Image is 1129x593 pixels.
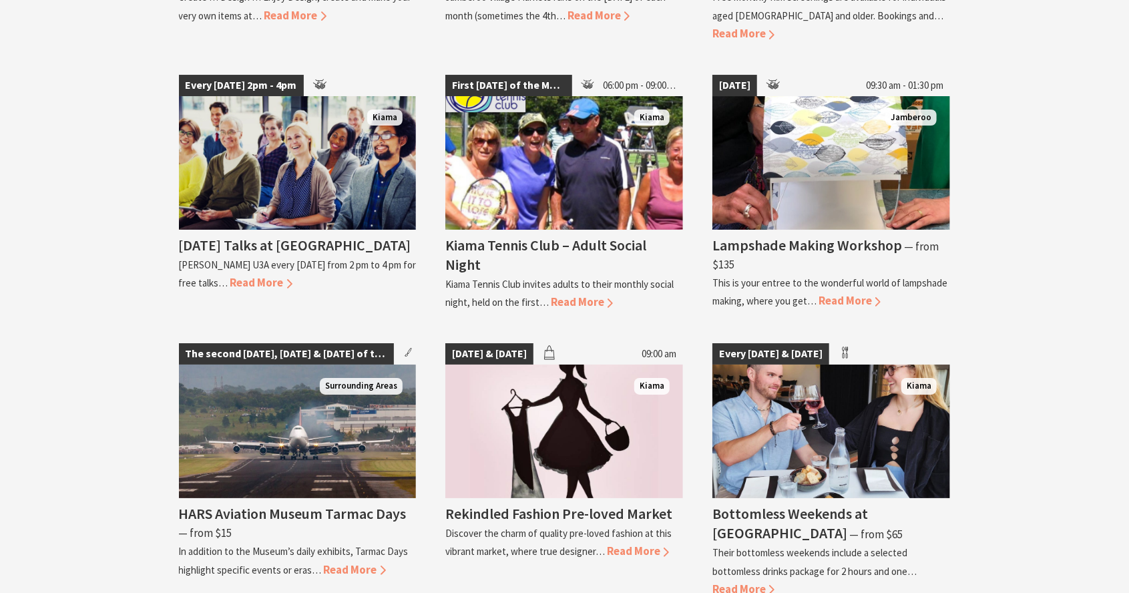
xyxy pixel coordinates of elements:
[445,527,672,558] p: Discover the charm of quality pre-loved fashion at this vibrant market, where true designer…
[712,276,947,307] p: This is your entree to the wonderful world of lampshade making, where you get…
[634,110,670,126] span: Kiama
[901,378,937,395] span: Kiama
[264,8,326,23] span: Read More
[712,343,829,365] span: Every [DATE] & [DATE]
[712,75,757,96] span: [DATE]
[367,110,403,126] span: Kiama
[324,562,386,577] span: Read More
[445,343,533,365] span: [DATE] & [DATE]
[179,236,411,254] h4: [DATE] Talks at [GEOGRAPHIC_DATA]
[445,75,683,311] a: First [DATE] of the Month 06:00 pm - 09:00 pm Kiama Kiama Tennis Club – Adult Social Night Kiama ...
[712,26,774,41] span: Read More
[712,504,868,542] h4: Bottomless Weekends at [GEOGRAPHIC_DATA]
[179,258,417,289] p: [PERSON_NAME] U3A every [DATE] from 2 pm to 4 pm for free talks…
[445,236,646,274] h4: Kiama Tennis Club – Adult Social Night
[849,527,903,542] span: ⁠— from $65
[597,75,684,96] span: 06:00 pm - 09:00 pm
[607,544,669,558] span: Read More
[179,365,417,498] img: This air craft holds the record for non stop flight from London to Sydney. Record set in August 198
[634,378,670,395] span: Kiama
[712,365,950,498] img: Couple dining with wine and grazing board laughing
[179,343,394,365] span: The second [DATE], [DATE] & [DATE] of the month
[712,546,917,577] p: Their bottomless weekends include a selected bottomless drinks package for 2 hours and one…
[885,110,937,126] span: Jamberoo
[445,278,674,309] p: Kiama Tennis Club invites adults to their monthly social night, held on the first…
[230,275,292,290] span: Read More
[712,239,939,272] span: ⁠— from $135
[445,75,572,96] span: First [DATE] of the Month
[712,236,902,254] h4: Lampshade Making Workshop
[445,504,672,523] h4: Rekindled Fashion Pre-loved Market
[179,75,304,96] span: Every [DATE] 2pm - 4pm
[712,75,950,311] a: [DATE] 09:30 am - 01:30 pm 2 pairs of hands making a lampshade Jamberoo Lampshade Making Workshop...
[179,75,417,311] a: Every [DATE] 2pm - 4pm Kiama [DATE] Talks at [GEOGRAPHIC_DATA] [PERSON_NAME] U3A every [DATE] fro...
[179,526,232,540] span: ⁠— from $15
[859,75,950,96] span: 09:30 am - 01:30 pm
[712,96,950,230] img: 2 pairs of hands making a lampshade
[819,293,881,308] span: Read More
[320,378,403,395] span: Surrounding Areas
[179,545,409,576] p: In addition to the Museum’s daily exhibits, Tarmac Days highlight specific events or eras…
[179,504,407,523] h4: HARS Aviation Museum Tarmac Days
[445,365,683,498] img: fashion
[635,343,683,365] span: 09:00 am
[568,8,630,23] span: Read More
[551,294,613,309] span: Read More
